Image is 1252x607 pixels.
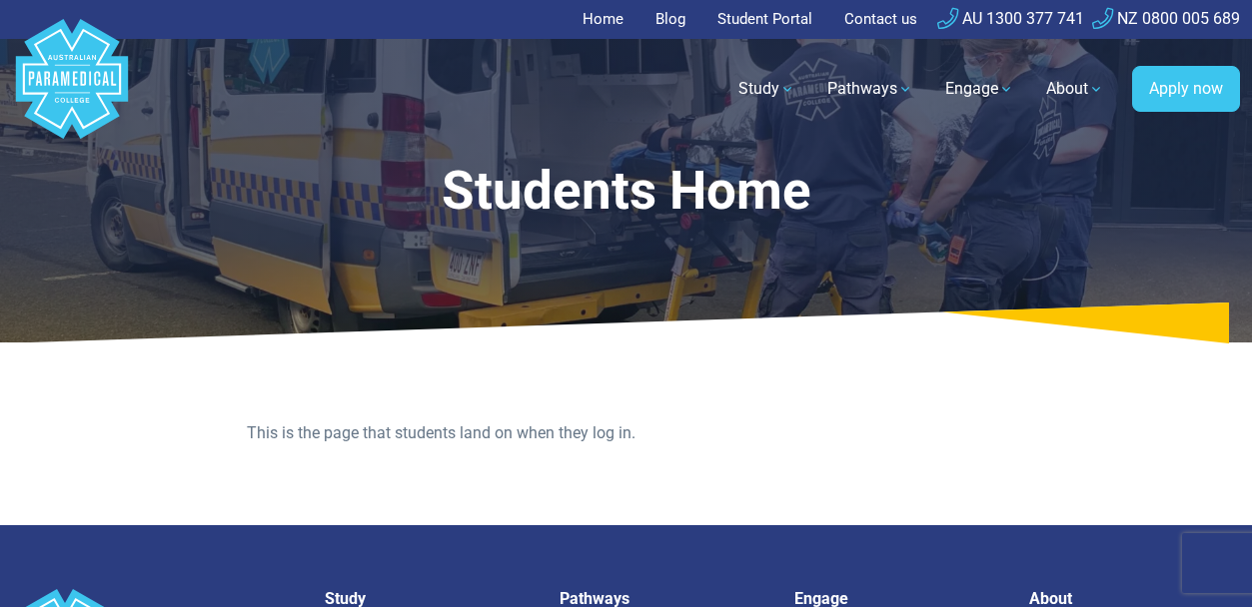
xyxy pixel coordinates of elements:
a: Engage [933,61,1026,117]
a: About [1034,61,1116,117]
p: This is the page that students land on when they log in. [247,421,1005,445]
a: Pathways [815,61,925,117]
a: Study [726,61,807,117]
a: NZ 0800 005 689 [1092,9,1240,28]
a: Australian Paramedical College [12,39,132,140]
a: Apply now [1132,66,1240,112]
a: AU 1300 377 741 [937,9,1084,28]
h1: Students Home [166,160,1087,223]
